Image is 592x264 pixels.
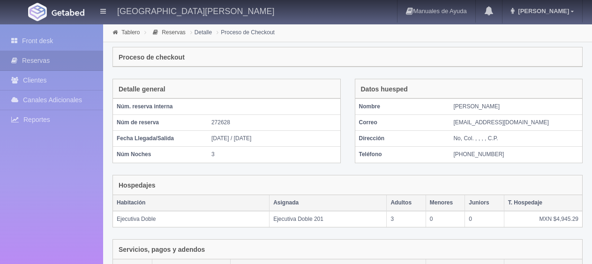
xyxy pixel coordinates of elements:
[208,115,340,131] td: 272628
[214,28,277,37] li: Proceso de Checkout
[355,147,450,163] th: Teléfono
[355,99,450,115] th: Nombre
[52,9,84,16] img: Getabed
[188,28,214,37] li: Detalle
[450,115,582,131] td: [EMAIL_ADDRESS][DOMAIN_NAME]
[504,211,582,227] td: MXN $4,945.29
[450,147,582,163] td: [PHONE_NUMBER]
[450,99,582,115] td: [PERSON_NAME]
[119,182,156,189] h4: Hospedajes
[28,3,47,21] img: Getabed
[121,29,140,36] a: Tablero
[113,147,208,163] th: Núm Noches
[113,99,208,115] th: Núm. reserva interna
[119,246,205,253] h4: Servicios, pagos y adendos
[355,131,450,147] th: Dirección
[361,86,408,93] h4: Datos huesped
[270,195,387,211] th: Asignada
[465,195,504,211] th: Juniors
[516,8,569,15] span: [PERSON_NAME]
[450,131,582,147] td: No, Col. , , , , C.P.
[387,195,426,211] th: Adultos
[113,115,208,131] th: Núm de reserva
[162,29,186,36] a: Reservas
[387,211,426,227] td: 3
[119,54,185,61] h4: Proceso de checkout
[426,195,465,211] th: Menores
[270,211,387,227] td: Ejecutiva Doble 201
[465,211,504,227] td: 0
[355,115,450,131] th: Correo
[117,5,274,16] h4: [GEOGRAPHIC_DATA][PERSON_NAME]
[119,86,165,93] h4: Detalle general
[113,131,208,147] th: Fecha Llegada/Salida
[208,131,340,147] td: [DATE] / [DATE]
[504,195,582,211] th: T. Hospedaje
[113,195,270,211] th: Habitación
[113,211,270,227] td: Ejecutiva Doble
[208,147,340,163] td: 3
[426,211,465,227] td: 0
